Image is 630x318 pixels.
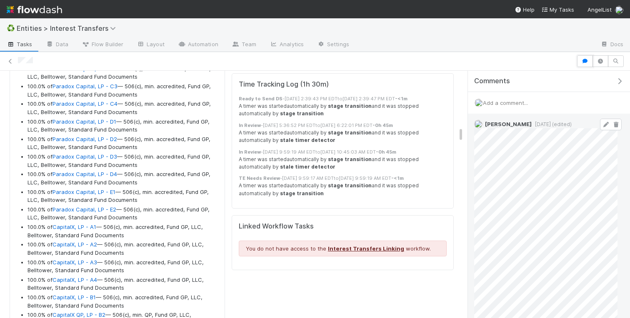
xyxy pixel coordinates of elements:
[239,122,447,129] div: - [DATE] 5:36:52 PM EDT to [DATE] 6:22:01 PM EDT
[310,38,356,52] a: Settings
[239,96,282,102] strong: Ready to Send DS
[27,223,218,239] li: 100.0% of — 506(c), min. accredited, Fund GP, LLC, Belltower, Standard Fund Documents
[27,188,218,204] li: 100.0% of — 506(c), min. accredited, Fund GP, LLC, Belltower, Standard Fund Documents
[52,276,97,283] a: CapitalX, LP - A4
[541,5,574,14] a: My Tasks
[27,65,218,81] li: 100.0% of — 506(c), min. accredited, Fund GP, LLC, Belltower, Standard Fund Documents
[239,241,447,256] div: You do not have access to the workflow.
[52,259,97,266] a: CapitalX, LP - A3
[328,129,372,136] strong: stage transition
[376,149,396,155] strong: - 0h 45m
[239,122,261,128] strong: In Review
[541,6,574,13] span: My Tasks
[7,40,32,48] span: Tasks
[474,77,510,85] span: Comments
[239,182,447,197] div: A timer was started automatically by and it was stopped automatically by
[17,24,120,32] span: Entities > Interest Transfers
[52,241,97,248] a: CapitalX, LP - A2
[27,170,218,186] li: 100.0% of — 506(c), min. accredited, Fund GP, LLC, Belltower, Standard Fund Documents
[27,82,218,99] li: 100.0% of — 506(c), min. accredited, Fund GP, LLC, Belltower, Standard Fund Documents
[263,38,310,52] a: Analytics
[391,175,404,181] strong: - <1m
[225,38,263,52] a: Team
[239,80,329,89] h5: Time Tracking Log ( 1h 30m )
[328,103,372,109] strong: stage transition
[27,276,218,292] li: 100.0% of — 506(c), min. accredited, Fund GP, LLC, Belltower, Standard Fund Documents
[130,38,171,52] a: Layout
[27,118,218,134] li: 100.0% of — 506(c), min. accredited, Fund GP, LLC, Belltower, Standard Fund Documents
[52,311,105,318] a: CapitalX QP, LP - B2
[52,65,117,72] a: Paradox Capital, LP - C2
[485,121,532,127] span: [PERSON_NAME]
[82,40,123,48] span: Flow Builder
[7,2,62,17] img: logo-inverted-e16ddd16eac7371096b0.svg
[27,206,218,222] li: 100.0% of — 506(c), min. accredited, Fund GP, LLC, Belltower, Standard Fund Documents
[475,99,483,107] img: avatar_abca0ba5-4208-44dd-8897-90682736f166.png
[27,258,218,275] li: 100.0% of — 506(c), min. accredited, Fund GP, LLC, Belltower, Standard Fund Documents
[239,175,280,181] strong: TE Needs Review
[483,99,528,106] span: Add a comment...
[52,118,116,125] a: Paradox Capital, LP - D1
[395,96,407,102] strong: - <1m
[239,156,447,171] div: A timer was started automatically by and it was stopped automatically by
[328,182,372,189] strong: stage transition
[515,5,535,14] div: Help
[39,38,75,52] a: Data
[52,100,117,107] a: Paradox Capital, LP - C4
[587,6,612,13] span: AngelList
[27,153,218,169] li: 100.0% of — 506(c), min. accredited, Fund GP, LLC, Belltower, Standard Fund Documents
[27,100,218,116] li: 100.0% of — 506(c), min. accredited, Fund GP, LLC, Belltower, Standard Fund Documents
[239,175,447,182] div: - [DATE] 9:59:17 AM EDT to [DATE] 9:59:19 AM EDT
[239,95,447,102] div: - [DATE] 2:39:43 PM EDT to [DATE] 2:39:47 PM EDT
[280,110,324,117] strong: stage transition
[52,294,96,301] a: CapitalX, LP - B1
[27,241,218,257] li: 100.0% of — 506(c), min. accredited, Fund GP, LLC, Belltower, Standard Fund Documents
[52,83,117,89] a: Paradox Capital, LP - C3
[328,245,404,252] a: Interest Transfers Linking
[280,190,324,196] strong: stage transition
[52,189,115,195] a: Paradox Capital, LP - E1
[52,206,116,213] a: Paradox Capital, LP - E2
[239,149,447,156] div: - [DATE] 9:59:19 AM EDT to [DATE] 10:45:03 AM EDT
[280,137,335,143] strong: stale timer detector
[239,222,447,231] h5: Linked Workflow Tasks
[171,38,225,52] a: Automation
[532,121,572,127] span: [DATE] (edited)
[280,164,335,170] strong: stale timer detector
[27,135,218,152] li: 100.0% of — 506(c), min. accredited, Fund GP, LLC, Belltower, Standard Fund Documents
[372,122,393,128] strong: - 0h 45m
[52,136,117,142] a: Paradox Capital, LP - D2
[52,171,117,177] a: Paradox Capital, LP - D4
[239,149,261,155] strong: In Review
[328,156,372,162] strong: stage transition
[594,38,630,52] a: Docs
[239,102,447,118] div: A timer was started automatically by and it was stopped automatically by
[27,293,218,310] li: 100.0% of — 506(c), min. accredited, Fund GP, LLC, Belltower, Standard Fund Documents
[7,25,15,32] span: ♻️
[52,224,96,230] a: CapitalX, LP - A1
[52,153,117,160] a: Paradox Capital, LP - D3
[615,6,623,14] img: avatar_abca0ba5-4208-44dd-8897-90682736f166.png
[75,38,130,52] a: Flow Builder
[474,120,482,128] img: avatar_abca0ba5-4208-44dd-8897-90682736f166.png
[239,129,447,144] div: A timer was started automatically by and it was stopped automatically by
